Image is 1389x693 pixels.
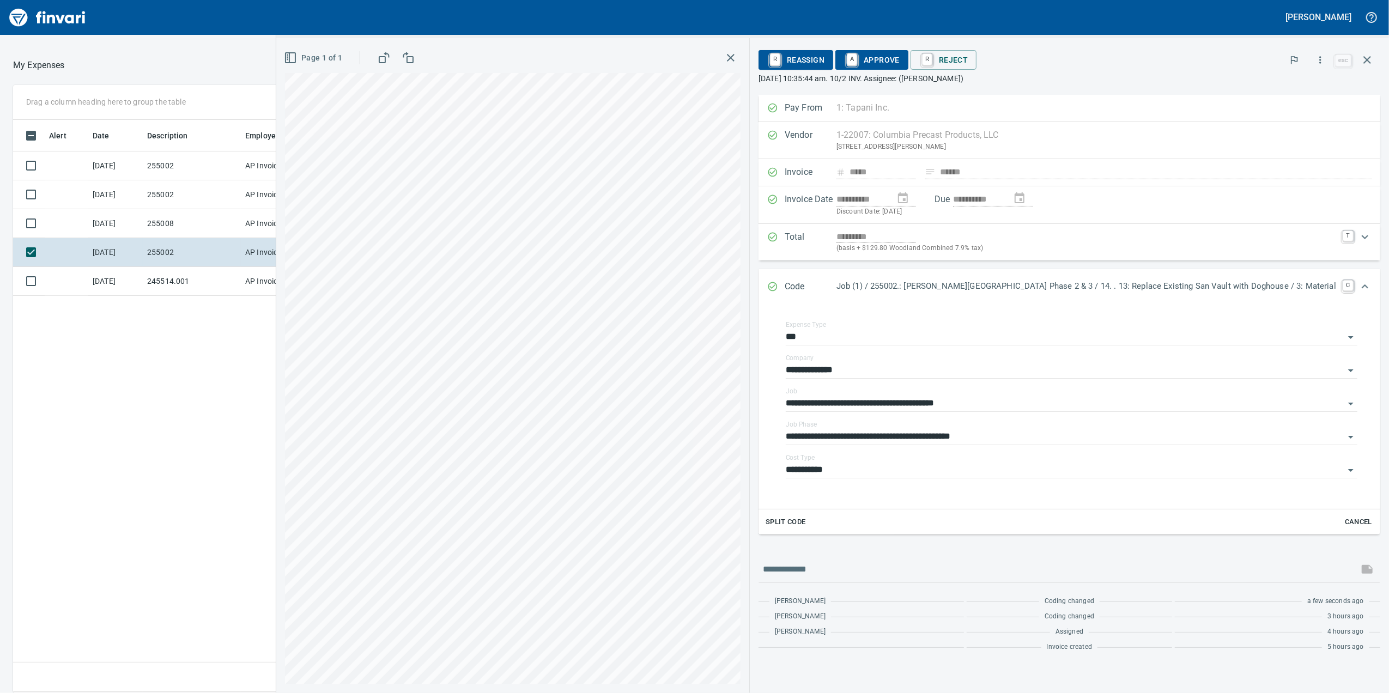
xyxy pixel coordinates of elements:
td: 255008 [143,209,241,238]
button: RReject [911,50,976,70]
button: Cancel [1341,514,1376,531]
label: Job Phase [786,421,817,428]
td: 255002 [143,180,241,209]
td: AP Invoices [241,267,323,296]
span: Coding changed [1045,611,1094,622]
label: Expense Type [786,321,826,328]
a: esc [1335,54,1351,66]
button: RReassign [759,50,833,70]
td: [DATE] [88,180,143,209]
span: Reassign [767,51,824,69]
span: Assigned [1056,627,1083,637]
div: Expand [759,224,1380,260]
span: [PERSON_NAME] [775,596,826,607]
button: [PERSON_NAME] [1283,9,1354,26]
span: Employee [245,129,294,142]
a: T [1343,230,1354,241]
span: 5 hours ago [1327,642,1364,653]
span: Description [147,129,202,142]
span: Date [93,129,110,142]
button: Open [1343,363,1358,378]
div: Expand [759,305,1380,535]
td: 245514.001 [143,267,241,296]
td: [DATE] [88,267,143,296]
a: C [1343,280,1354,291]
span: Approve [844,51,900,69]
span: Coding changed [1045,596,1094,607]
td: [DATE] [88,238,143,267]
button: Open [1343,330,1358,345]
div: Expand [759,269,1380,305]
span: [PERSON_NAME] [775,611,826,622]
a: R [922,53,932,65]
td: 255002 [143,151,241,180]
span: Invoice created [1047,642,1093,653]
td: [DATE] [88,151,143,180]
button: Split Code [763,514,809,531]
span: This records your message into the invoice and notifies anyone mentioned [1354,556,1380,582]
span: Alert [49,129,81,142]
p: Code [785,280,836,294]
td: AP Invoices [241,180,323,209]
p: Drag a column heading here to group the table [26,96,186,107]
h5: [PERSON_NAME] [1286,11,1351,23]
button: More [1308,48,1332,72]
button: Open [1343,429,1358,445]
span: Alert [49,129,66,142]
a: R [770,53,780,65]
a: A [847,53,857,65]
span: 3 hours ago [1327,611,1364,622]
button: AApprove [835,50,908,70]
p: Job (1) / 255002.: [PERSON_NAME][GEOGRAPHIC_DATA] Phase 2 & 3 / 14. . 13: Replace Existing San Va... [836,280,1336,293]
span: Description [147,129,188,142]
span: 4 hours ago [1327,627,1364,637]
span: Split Code [766,516,806,528]
button: Open [1343,463,1358,478]
span: [PERSON_NAME] [775,627,826,637]
button: Open [1343,396,1358,411]
p: (basis + $129.80 Woodland Combined 7.9% tax) [836,243,1336,254]
button: Flag [1282,48,1306,72]
td: AP Invoices [241,151,323,180]
td: 255002 [143,238,241,267]
p: Total [785,230,836,254]
img: Finvari [7,4,88,31]
td: AP Invoices [241,209,323,238]
td: [DATE] [88,209,143,238]
nav: breadcrumb [13,59,65,72]
p: My Expenses [13,59,65,72]
span: Employee [245,129,280,142]
button: Page 1 of 1 [282,48,347,68]
td: AP Invoices [241,238,323,267]
span: Page 1 of 1 [286,51,342,65]
p: [DATE] 10:35:44 am. 10/2 INV. Assignee: ([PERSON_NAME]) [759,73,1380,84]
label: Job [786,388,797,394]
span: Cancel [1344,516,1373,528]
span: Date [93,129,124,142]
label: Cost Type [786,454,815,461]
span: Reject [919,51,968,69]
span: Close invoice [1332,47,1380,73]
span: a few seconds ago [1307,596,1364,607]
label: Company [786,355,814,361]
